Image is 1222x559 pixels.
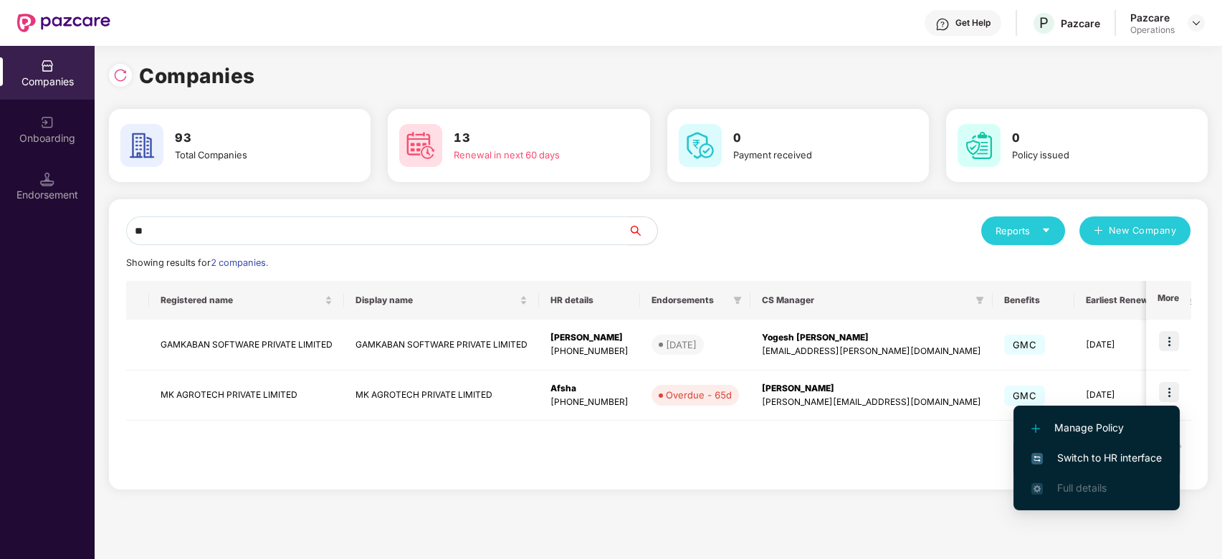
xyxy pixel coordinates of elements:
div: [EMAIL_ADDRESS][PERSON_NAME][DOMAIN_NAME] [762,345,981,358]
div: Policy issued [1012,148,1168,162]
img: svg+xml;base64,PHN2ZyB3aWR0aD0iMjAiIGhlaWdodD0iMjAiIHZpZXdCb3g9IjAgMCAyMCAyMCIgZmlsbD0ibm9uZSIgeG... [40,115,54,130]
td: GAMKABAN SOFTWARE PRIVATE LIMITED [149,320,344,371]
span: Display name [355,295,517,306]
img: svg+xml;base64,PHN2ZyBpZD0iSGVscC0zMngzMiIgeG1sbnM9Imh0dHA6Ly93d3cudzMub3JnLzIwMDAvc3ZnIiB3aWR0aD... [935,17,950,32]
img: svg+xml;base64,PHN2ZyB4bWxucz0iaHR0cDovL3d3dy53My5vcmcvMjAwMC9zdmciIHdpZHRoPSIxMi4yMDEiIGhlaWdodD... [1031,424,1040,433]
img: svg+xml;base64,PHN2ZyBpZD0iUmVsb2FkLTMyeDMyIiB4bWxucz0iaHR0cDovL3d3dy53My5vcmcvMjAwMC9zdmciIHdpZH... [113,68,128,82]
span: GMC [1004,386,1045,406]
span: filter [975,296,984,305]
h1: Companies [139,60,255,92]
img: svg+xml;base64,PHN2ZyB4bWxucz0iaHR0cDovL3d3dy53My5vcmcvMjAwMC9zdmciIHdpZHRoPSIxNiIgaGVpZ2h0PSIxNi... [1031,453,1043,464]
span: CS Manager [762,295,970,306]
th: More [1146,281,1190,320]
div: [PERSON_NAME] [550,331,629,345]
th: Earliest Renewal [1074,281,1167,320]
img: svg+xml;base64,PHN2ZyB4bWxucz0iaHR0cDovL3d3dy53My5vcmcvMjAwMC9zdmciIHdpZHRoPSI2MCIgaGVpZ2h0PSI2MC... [679,124,722,167]
span: New Company [1109,224,1177,238]
button: plusNew Company [1079,216,1190,245]
img: svg+xml;base64,PHN2ZyBpZD0iRHJvcGRvd24tMzJ4MzIiIHhtbG5zPSJodHRwOi8vd3d3LnczLm9yZy8yMDAwL3N2ZyIgd2... [1190,17,1202,29]
div: Reports [996,224,1051,238]
button: search [628,216,658,245]
img: svg+xml;base64,PHN2ZyB4bWxucz0iaHR0cDovL3d3dy53My5vcmcvMjAwMC9zdmciIHdpZHRoPSI2MCIgaGVpZ2h0PSI2MC... [958,124,1001,167]
div: [PHONE_NUMBER] [550,396,629,409]
td: GAMKABAN SOFTWARE PRIVATE LIMITED [344,320,539,371]
th: HR details [539,281,640,320]
span: Full details [1057,482,1107,494]
div: Total Companies [175,148,330,162]
div: Yogesh [PERSON_NAME] [762,331,981,345]
h3: 0 [733,129,889,148]
img: icon [1159,331,1179,351]
div: [DATE] [666,338,697,352]
td: [DATE] [1074,320,1167,371]
img: New Pazcare Logo [17,14,110,32]
span: caret-down [1041,226,1051,235]
img: svg+xml;base64,PHN2ZyBpZD0iQ29tcGFuaWVzIiB4bWxucz0iaHR0cDovL3d3dy53My5vcmcvMjAwMC9zdmciIHdpZHRoPS... [40,59,54,73]
span: filter [730,292,745,309]
span: filter [733,296,742,305]
div: [PHONE_NUMBER] [550,345,629,358]
img: svg+xml;base64,PHN2ZyB4bWxucz0iaHR0cDovL3d3dy53My5vcmcvMjAwMC9zdmciIHdpZHRoPSIxNi4zNjMiIGhlaWdodD... [1031,483,1043,494]
th: Registered name [149,281,344,320]
td: [DATE] [1074,371,1167,421]
div: Operations [1130,24,1175,36]
td: MK AGROTECH PRIVATE LIMITED [344,371,539,421]
img: icon [1159,382,1179,402]
h3: 93 [175,129,330,148]
span: filter [973,292,987,309]
div: Afsha [550,382,629,396]
th: Benefits [993,281,1074,320]
span: P [1039,14,1049,32]
div: Payment received [733,148,889,162]
span: 2 companies. [211,257,268,268]
div: Pazcare [1061,16,1100,30]
div: Get Help [955,17,991,29]
span: Showing results for [126,257,268,268]
img: svg+xml;base64,PHN2ZyB4bWxucz0iaHR0cDovL3d3dy53My5vcmcvMjAwMC9zdmciIHdpZHRoPSI2MCIgaGVpZ2h0PSI2MC... [120,124,163,167]
h3: 0 [1012,129,1168,148]
span: Manage Policy [1031,420,1162,436]
span: search [628,225,657,236]
h3: 13 [454,129,609,148]
span: Switch to HR interface [1031,450,1162,466]
img: svg+xml;base64,PHN2ZyB3aWR0aD0iMTQuNSIgaGVpZ2h0PSIxNC41IiB2aWV3Qm94PSIwIDAgMTYgMTYiIGZpbGw9Im5vbm... [40,172,54,186]
div: [PERSON_NAME] [762,382,981,396]
div: [PERSON_NAME][EMAIL_ADDRESS][DOMAIN_NAME] [762,396,981,409]
div: Pazcare [1130,11,1175,24]
span: Endorsements [651,295,727,306]
th: Display name [344,281,539,320]
img: svg+xml;base64,PHN2ZyB4bWxucz0iaHR0cDovL3d3dy53My5vcmcvMjAwMC9zdmciIHdpZHRoPSI2MCIgaGVpZ2h0PSI2MC... [399,124,442,167]
span: GMC [1004,335,1045,355]
div: Renewal in next 60 days [454,148,609,162]
span: plus [1094,226,1103,237]
td: MK AGROTECH PRIVATE LIMITED [149,371,344,421]
div: Overdue - 65d [666,388,732,402]
span: Registered name [161,295,322,306]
